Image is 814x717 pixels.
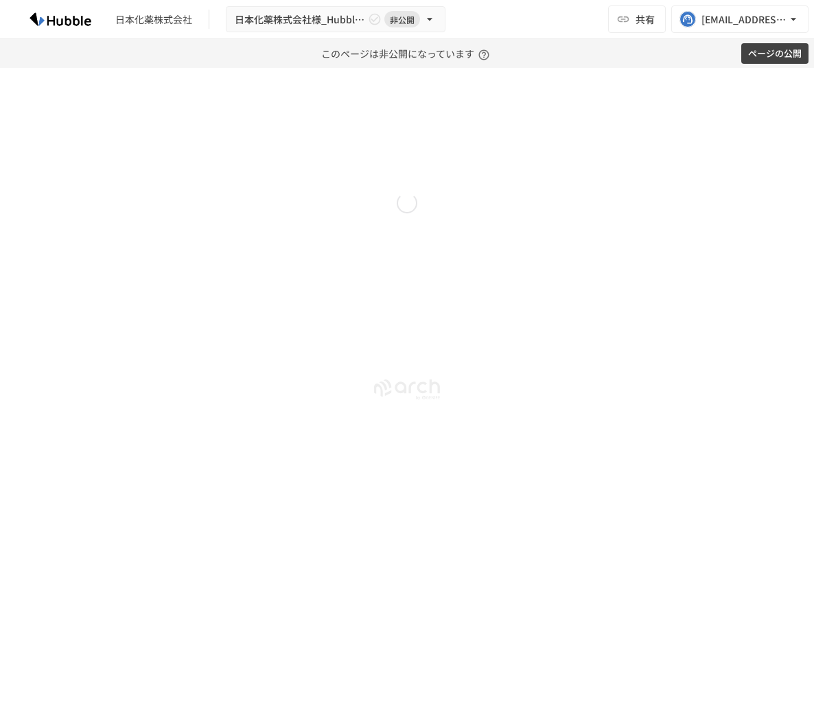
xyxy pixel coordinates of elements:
[226,6,445,33] button: 日本化薬株式会社様_Hubble操作説明資料非公開
[608,5,666,33] button: 共有
[321,39,493,68] p: このページは非公開になっています
[384,12,420,27] span: 非公開
[235,11,365,28] span: 日本化薬株式会社様_Hubble操作説明資料
[671,5,809,33] button: [EMAIL_ADDRESS][DOMAIN_NAME]
[115,12,192,27] div: 日本化薬株式会社
[16,8,104,30] img: HzDRNkGCf7KYO4GfwKnzITak6oVsp5RHeZBEM1dQFiQ
[741,43,809,64] button: ページの公開
[701,11,787,28] div: [EMAIL_ADDRESS][DOMAIN_NAME]
[636,12,655,27] span: 共有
